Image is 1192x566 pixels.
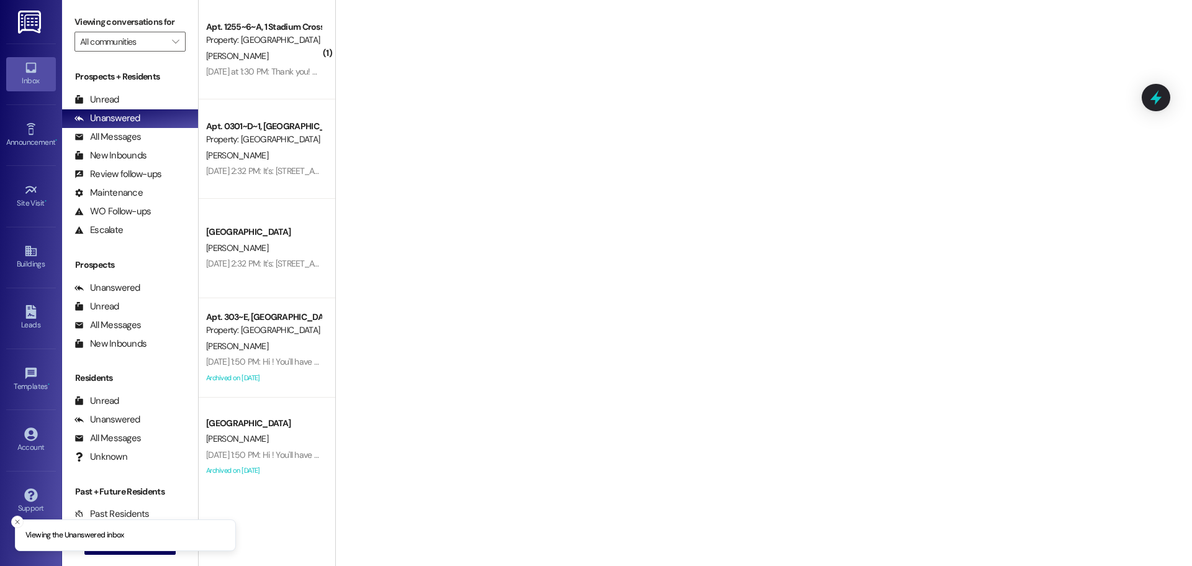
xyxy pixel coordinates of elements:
[74,319,141,332] div: All Messages
[206,449,955,460] div: [DATE] 1:50 PM: Hi ! You'll have an email coming to you soon from Catalyst Property Management! I...
[74,186,143,199] div: Maintenance
[74,130,141,144] div: All Messages
[206,165,408,176] div: [DATE] 2:32 PM: It's: [STREET_ADDRESS][PERSON_NAME]
[74,149,147,162] div: New Inbounds
[62,258,198,272] div: Prospects
[206,120,321,133] div: Apt. 0301~D~1, [GEOGRAPHIC_DATA]
[74,508,150,521] div: Past Residents
[172,37,179,47] i: 
[206,66,790,77] div: [DATE] at 1:30 PM: Thank you! She opted out of Boom and the insurance was submitted [DATE] by the...
[206,242,268,253] span: [PERSON_NAME]
[18,11,43,34] img: ResiDesk Logo
[6,180,56,213] a: Site Visit •
[74,112,140,125] div: Unanswered
[206,258,408,269] div: [DATE] 2:32 PM: It's: [STREET_ADDRESS][PERSON_NAME]
[206,50,268,62] span: [PERSON_NAME]
[74,93,119,106] div: Unread
[206,340,268,352] span: [PERSON_NAME]
[74,450,127,463] div: Unknown
[206,21,321,34] div: Apt. 1255~6~A, 1 Stadium Crossing Guarantors
[48,380,50,389] span: •
[206,133,321,146] div: Property: [GEOGRAPHIC_DATA]
[6,301,56,335] a: Leads
[6,485,56,518] a: Support
[74,205,151,218] div: WO Follow-ups
[62,372,198,385] div: Residents
[74,413,140,426] div: Unanswered
[6,57,56,91] a: Inbox
[62,485,198,498] div: Past + Future Residents
[6,424,56,457] a: Account
[74,224,123,237] div: Escalate
[74,281,140,294] div: Unanswered
[6,363,56,396] a: Templates •
[74,300,119,313] div: Unread
[74,337,147,350] div: New Inbounds
[206,34,321,47] div: Property: [GEOGRAPHIC_DATA]
[206,356,955,367] div: [DATE] 1:50 PM: Hi ! You'll have an email coming to you soon from Catalyst Property Management! I...
[11,516,24,528] button: Close toast
[206,226,321,239] div: [GEOGRAPHIC_DATA]
[74,168,161,181] div: Review follow-ups
[45,197,47,206] span: •
[55,136,57,145] span: •
[25,530,124,541] p: Viewing the Unanswered inbox
[74,395,119,408] div: Unread
[206,311,321,324] div: Apt. 303~E, [GEOGRAPHIC_DATA]
[206,324,321,337] div: Property: [GEOGRAPHIC_DATA]
[62,70,198,83] div: Prospects + Residents
[206,433,268,444] span: [PERSON_NAME]
[205,370,322,386] div: Archived on [DATE]
[74,432,141,445] div: All Messages
[74,12,186,32] label: Viewing conversations for
[80,32,166,52] input: All communities
[205,463,322,478] div: Archived on [DATE]
[206,417,321,430] div: [GEOGRAPHIC_DATA]
[6,240,56,274] a: Buildings
[206,150,268,161] span: [PERSON_NAME]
